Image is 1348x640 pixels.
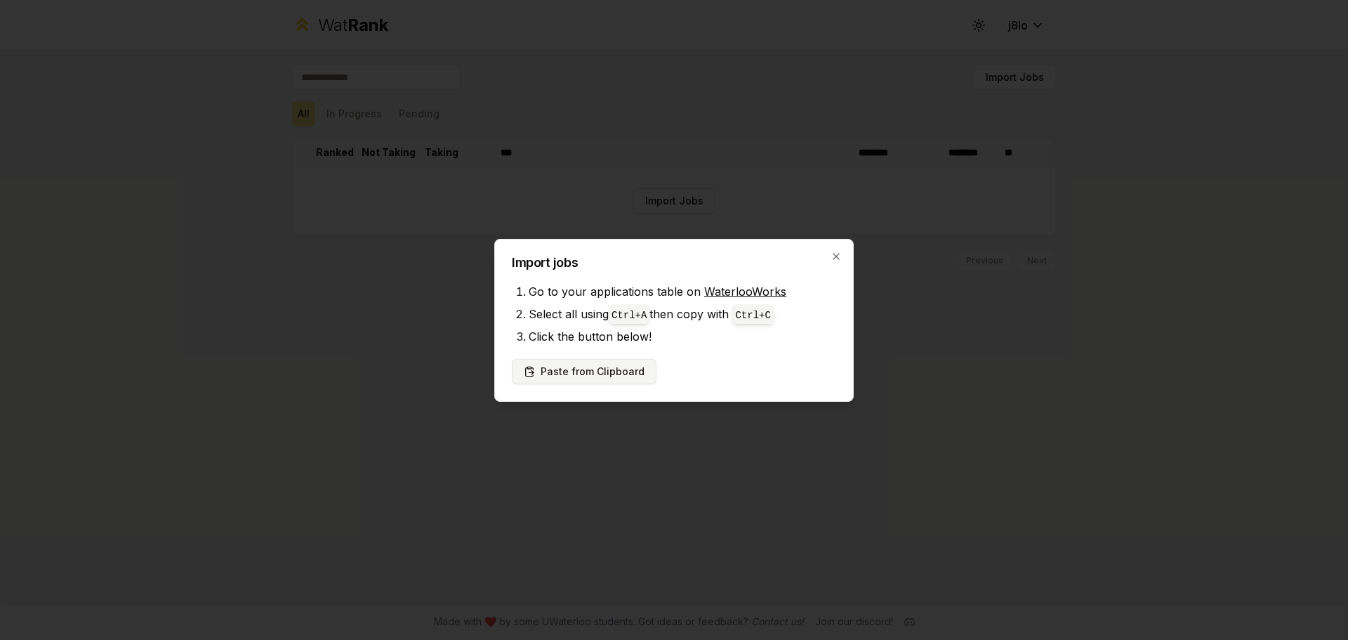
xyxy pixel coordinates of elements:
[512,359,656,384] button: Paste from Clipboard
[529,303,836,325] li: Select all using then copy with
[512,256,836,269] h2: Import jobs
[735,310,770,321] code: Ctrl+ C
[529,325,836,348] li: Click the button below!
[529,280,836,303] li: Go to your applications table on
[704,285,786,299] a: WaterlooWorks
[612,310,647,321] code: Ctrl+ A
